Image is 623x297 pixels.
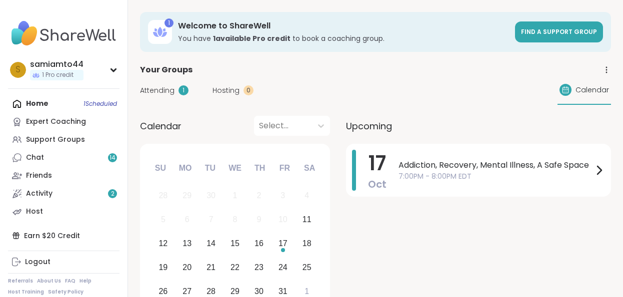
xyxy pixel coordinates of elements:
a: Friends [8,167,119,185]
span: Attending [140,85,174,96]
div: 1 [178,85,188,95]
div: Not available Monday, October 6th, 2025 [176,209,198,231]
span: s [15,63,20,76]
div: 23 [254,261,263,274]
div: 17 [278,237,287,250]
div: Earn $20 Credit [8,227,119,245]
div: Tu [199,157,221,179]
span: Hosting [212,85,239,96]
div: 3 [280,189,285,202]
div: Choose Sunday, October 19th, 2025 [152,257,174,278]
span: Addiction, Recovery, Mental Illness, A Safe Space [398,159,593,171]
div: 4 [304,189,309,202]
div: 22 [230,261,239,274]
div: Choose Tuesday, October 21st, 2025 [200,257,222,278]
div: 6 [185,213,189,226]
span: 17 [368,149,386,177]
span: Upcoming [346,119,392,133]
span: Find a support group [521,27,597,36]
span: Calendar [140,119,181,133]
div: Choose Saturday, October 18th, 2025 [296,233,317,255]
div: Logout [25,257,50,267]
div: 25 [302,261,311,274]
a: Host Training [8,289,44,296]
div: 18 [302,237,311,250]
div: 19 [158,261,167,274]
div: We [224,157,246,179]
div: 15 [230,237,239,250]
div: Mo [174,157,196,179]
span: Calendar [575,85,609,95]
div: Su [149,157,171,179]
a: Expert Coaching [8,113,119,131]
a: Referrals [8,278,33,285]
b: 1 available Pro credit [213,33,290,43]
div: Choose Saturday, October 11th, 2025 [296,209,317,231]
div: Not available Friday, October 10th, 2025 [272,209,293,231]
div: Support Groups [26,135,85,145]
div: Choose Monday, October 20th, 2025 [176,257,198,278]
div: 30 [206,189,215,202]
div: Host [26,207,43,217]
a: Find a support group [515,21,603,42]
h3: Welcome to ShareWell [178,20,509,31]
div: Not available Wednesday, October 1st, 2025 [224,185,246,207]
div: 0 [243,85,253,95]
div: samiamto44 [30,59,83,70]
div: Chat [26,153,44,163]
div: 8 [233,213,237,226]
a: Logout [8,253,119,271]
div: Choose Saturday, October 25th, 2025 [296,257,317,278]
div: Not available Wednesday, October 8th, 2025 [224,209,246,231]
a: FAQ [65,278,75,285]
img: ShareWell Nav Logo [8,16,119,51]
div: Choose Thursday, October 16th, 2025 [248,233,270,255]
div: Not available Friday, October 3rd, 2025 [272,185,293,207]
div: 28 [158,189,167,202]
h3: You have to book a coaching group. [178,33,509,43]
span: 1 Pro credit [42,71,73,79]
div: Fr [273,157,295,179]
div: Choose Monday, October 13th, 2025 [176,233,198,255]
div: 21 [206,261,215,274]
div: 12 [158,237,167,250]
div: Choose Thursday, October 23rd, 2025 [248,257,270,278]
div: 1 [164,18,173,27]
div: Friends [26,171,52,181]
span: 14 [109,154,115,162]
span: 2 [111,190,114,198]
div: Not available Thursday, October 9th, 2025 [248,209,270,231]
span: Oct [368,177,386,191]
div: 11 [302,213,311,226]
div: 16 [254,237,263,250]
div: Not available Thursday, October 2nd, 2025 [248,185,270,207]
div: 2 [256,189,261,202]
div: Not available Sunday, September 28th, 2025 [152,185,174,207]
div: Not available Tuesday, September 30th, 2025 [200,185,222,207]
div: Not available Tuesday, October 7th, 2025 [200,209,222,231]
span: 7:00PM - 8:00PM EDT [398,171,593,182]
div: 9 [256,213,261,226]
div: 29 [182,189,191,202]
div: Choose Wednesday, October 22nd, 2025 [224,257,246,278]
div: 1 [233,189,237,202]
div: Sa [298,157,320,179]
div: Not available Monday, September 29th, 2025 [176,185,198,207]
div: Choose Friday, October 24th, 2025 [272,257,293,278]
div: 10 [278,213,287,226]
a: Safety Policy [48,289,83,296]
div: Th [249,157,271,179]
span: Your Groups [140,64,192,76]
div: 13 [182,237,191,250]
div: Choose Wednesday, October 15th, 2025 [224,233,246,255]
a: About Us [37,278,61,285]
a: Host [8,203,119,221]
div: Activity [26,189,52,199]
div: 5 [161,213,165,226]
a: Help [79,278,91,285]
a: Activity2 [8,185,119,203]
div: 20 [182,261,191,274]
div: Choose Friday, October 17th, 2025 [272,233,293,255]
a: Support Groups [8,131,119,149]
div: Expert Coaching [26,117,86,127]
